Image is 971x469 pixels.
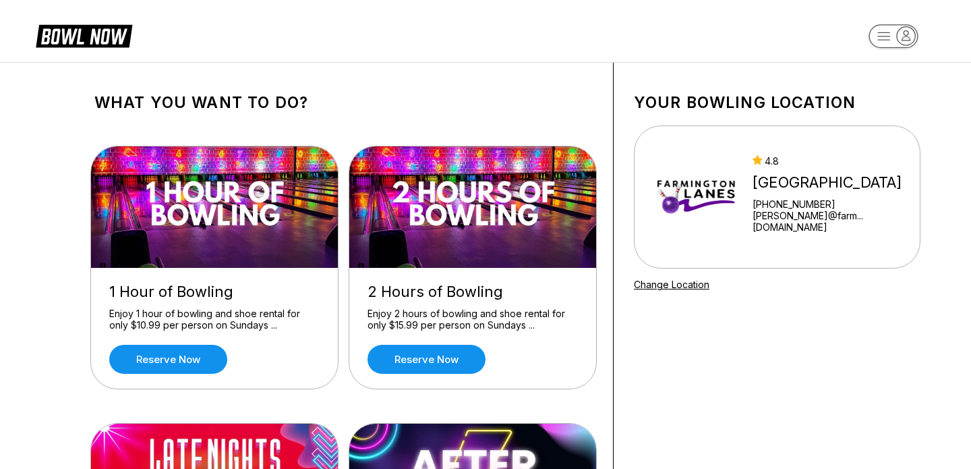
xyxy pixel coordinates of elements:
[634,279,709,290] a: Change Location
[652,146,740,248] img: Farmington Lanes
[753,173,914,192] div: [GEOGRAPHIC_DATA]
[109,308,320,331] div: Enjoy 1 hour of bowling and shoe rental for only $10.99 per person on Sundays ...
[753,155,914,167] div: 4.8
[753,210,914,233] a: [PERSON_NAME]@farm...[DOMAIN_NAME]
[109,345,227,374] a: Reserve now
[91,146,339,268] img: 1 Hour of Bowling
[367,308,578,331] div: Enjoy 2 hours of bowling and shoe rental for only $15.99 per person on Sundays ...
[367,283,578,301] div: 2 Hours of Bowling
[349,146,597,268] img: 2 Hours of Bowling
[634,93,920,112] h1: Your bowling location
[753,198,914,210] div: [PHONE_NUMBER]
[94,93,593,112] h1: What you want to do?
[109,283,320,301] div: 1 Hour of Bowling
[367,345,486,374] a: Reserve now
